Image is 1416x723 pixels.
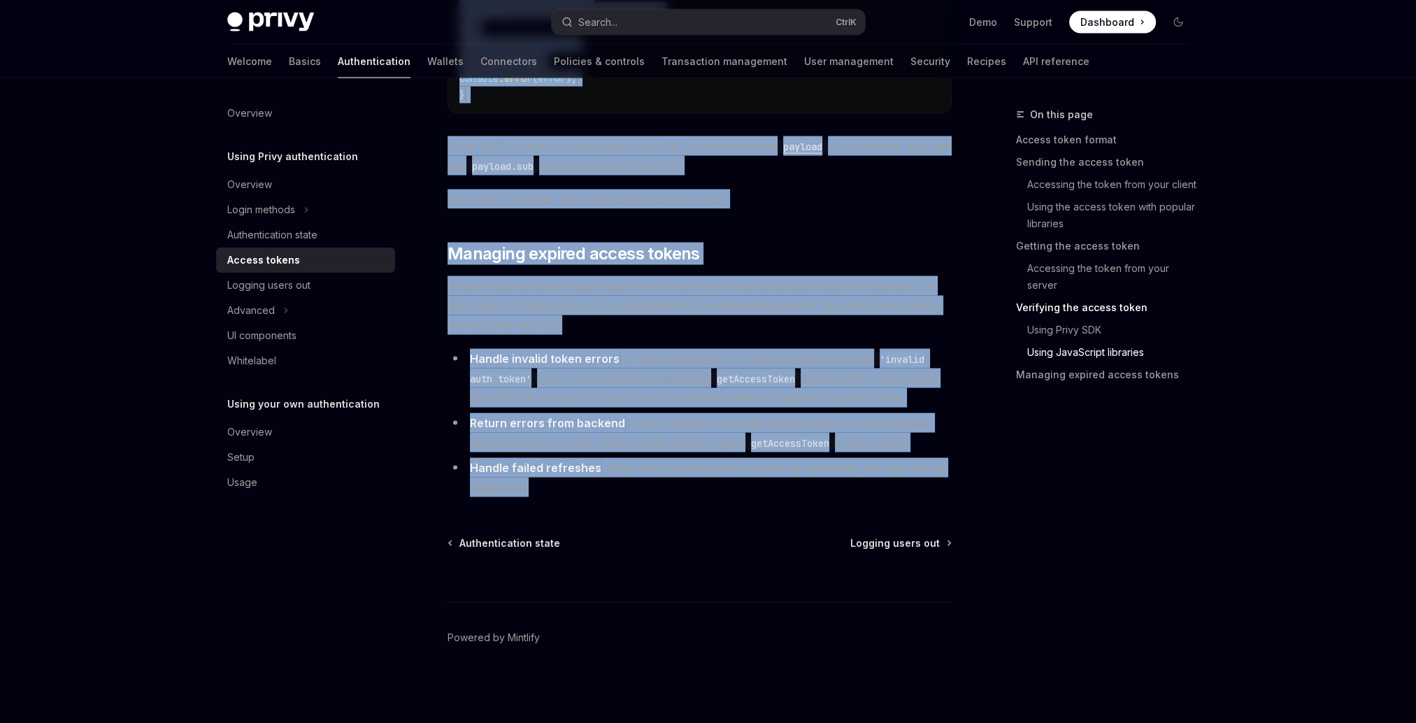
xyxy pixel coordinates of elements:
[227,148,358,165] h5: Using Privy authentication
[850,536,950,550] a: Logging users out
[448,631,540,645] a: Powered by Mintlify
[1016,235,1201,257] a: Getting the access token
[216,420,395,445] a: Overview
[499,72,504,85] span: .
[227,396,380,413] h5: Using your own authentication
[448,413,952,452] li: : If you receive an expired access token in your backend, return an error to your client, and as ...
[745,436,835,451] code: getAccessToken
[227,201,295,218] div: Login methods
[850,536,940,550] span: Logging users out
[470,416,625,430] strong: Return errors from backend
[1016,364,1201,386] a: Managing expired access tokens
[227,105,272,122] div: Overview
[216,101,395,126] a: Overview
[470,352,924,387] code: 'invalid auth token'
[778,139,828,155] code: payload
[1016,196,1201,235] a: Using the access token with popular libraries
[470,352,620,366] strong: Handle invalid token errors
[804,45,894,78] a: User management
[448,349,952,408] li: : In these scenarios, if a method returns with an error, we recommend calling the method with a t...
[216,197,395,222] button: Toggle Login methods section
[216,273,395,298] a: Logging users out
[227,277,310,294] div: Logging users out
[448,189,952,209] span: If the JWT is invalid, this method will throw an error.
[459,89,465,101] span: }
[448,458,952,497] li: : If the user’s access token cannot be refreshed, the user will be logged out.
[910,45,950,78] a: Security
[227,176,272,193] div: Overview
[1069,11,1156,34] a: Dashboard
[566,72,577,85] span: );
[216,470,395,495] a: Usage
[227,302,275,319] div: Advanced
[289,45,321,78] a: Basics
[216,298,395,323] button: Toggle Advanced section
[466,159,539,174] code: payload.sub
[552,10,865,35] button: Open search
[227,327,296,344] div: UI components
[448,136,952,176] span: If the JWT is valid, you can extract the JWT’s claims from the . For example, you can use to get ...
[1016,341,1201,364] a: Using JavaScript libraries
[969,15,997,29] a: Demo
[1016,296,1201,319] a: Verifying the access token
[1016,151,1201,173] a: Sending the access token
[227,13,314,32] img: dark logo
[227,424,272,441] div: Overview
[1016,257,1201,296] a: Accessing the token from your server
[216,348,395,373] a: Whitelabel
[778,139,828,153] a: payload
[1080,15,1134,29] span: Dashboard
[216,445,395,470] a: Setup
[1016,129,1201,151] a: Access token format
[1167,11,1189,34] button: Toggle dark mode
[554,45,645,78] a: Policies & controls
[578,14,617,31] div: Search...
[480,45,537,78] a: Connectors
[1016,319,1201,341] a: Using Privy SDK
[538,72,566,85] span: error
[1023,45,1089,78] a: API reference
[711,371,801,387] code: getAccessToken
[470,461,601,475] strong: Handle failed refreshes
[532,72,538,85] span: (
[504,72,532,85] span: error
[227,352,276,369] div: Whitelabel
[216,248,395,273] a: Access tokens
[427,45,464,78] a: Wallets
[216,172,395,197] a: Overview
[227,449,255,466] div: Setup
[448,243,700,265] span: Managing expired access tokens
[216,323,395,348] a: UI components
[227,252,300,269] div: Access tokens
[1016,173,1201,196] a: Accessing the token from your client
[338,45,410,78] a: Authentication
[459,72,499,85] span: console
[836,17,857,28] span: Ctrl K
[967,45,1006,78] a: Recipes
[448,276,952,335] span: A user’s access token might expire while they are actively using your app. For example, if a user...
[227,227,317,243] div: Authentication state
[227,474,257,491] div: Usage
[449,536,560,550] a: Authentication state
[227,45,272,78] a: Welcome
[1014,15,1052,29] a: Support
[661,45,787,78] a: Transaction management
[1030,106,1093,123] span: On this page
[216,222,395,248] a: Authentication state
[459,536,560,550] span: Authentication state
